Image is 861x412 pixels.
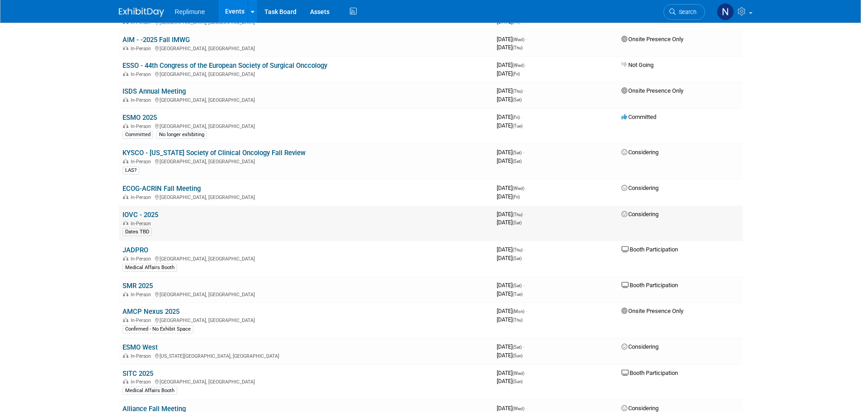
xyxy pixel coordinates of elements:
[131,46,154,52] span: In-Person
[676,9,696,15] span: Search
[122,352,489,359] div: [US_STATE][GEOGRAPHIC_DATA], [GEOGRAPHIC_DATA]
[513,371,524,376] span: (Wed)
[621,369,678,376] span: Booth Participation
[497,122,522,129] span: [DATE]
[122,308,179,316] a: AMCP Nexus 2025
[122,264,177,272] div: Medical Affairs Booth
[497,193,520,200] span: [DATE]
[621,405,659,412] span: Considering
[119,8,164,17] img: ExhibitDay
[123,379,128,384] img: In-Person Event
[513,292,522,297] span: (Tue)
[123,194,128,199] img: In-Person Event
[621,308,683,314] span: Onsite Presence Only
[497,62,527,68] span: [DATE]
[122,290,489,298] div: [GEOGRAPHIC_DATA], [GEOGRAPHIC_DATA]
[513,63,524,68] span: (Wed)
[513,115,520,120] span: (Fri)
[122,387,177,395] div: Medical Affairs Booth
[122,62,327,70] a: ESSO - 44th Congress of the European Society of Surgical Onccology
[621,36,683,43] span: Onsite Presence Only
[524,87,525,94] span: -
[663,4,705,20] a: Search
[131,292,154,298] span: In-Person
[123,317,128,322] img: In-Person Event
[131,97,154,103] span: In-Person
[513,37,524,42] span: (Wed)
[513,123,522,128] span: (Tue)
[122,96,489,103] div: [GEOGRAPHIC_DATA], [GEOGRAPHIC_DATA]
[513,186,524,191] span: (Wed)
[123,292,128,296] img: In-Person Event
[123,71,128,76] img: In-Person Event
[122,114,157,122] a: ESMO 2025
[513,194,520,199] span: (Fri)
[122,36,190,44] a: AIM - -2025 Fall IMWG
[497,308,527,314] span: [DATE]
[523,149,524,156] span: -
[497,282,524,289] span: [DATE]
[497,114,522,120] span: [DATE]
[497,246,525,253] span: [DATE]
[513,212,522,217] span: (Thu)
[497,405,527,412] span: [DATE]
[122,131,153,139] div: Committed
[122,246,148,254] a: JADPRO
[123,353,128,358] img: In-Person Event
[122,255,489,262] div: [GEOGRAPHIC_DATA], [GEOGRAPHIC_DATA]
[621,62,654,68] span: Not Going
[122,343,158,351] a: ESMO West
[122,157,489,165] div: [GEOGRAPHIC_DATA], [GEOGRAPHIC_DATA]
[122,228,152,236] div: Dates TBD
[513,220,522,225] span: (Sat)
[513,45,522,50] span: (Thu)
[526,62,527,68] span: -
[497,87,525,94] span: [DATE]
[621,211,659,218] span: Considering
[497,378,522,384] span: [DATE]
[131,221,154,227] span: In-Person
[122,369,153,378] a: SITC 2025
[497,157,522,164] span: [DATE]
[513,89,522,94] span: (Thu)
[621,185,659,191] span: Considering
[621,114,656,120] span: Committed
[122,87,186,95] a: ISDS Annual Meeting
[131,194,154,200] span: In-Person
[131,353,154,359] span: In-Person
[123,221,128,225] img: In-Person Event
[497,96,522,103] span: [DATE]
[523,343,524,350] span: -
[513,159,522,164] span: (Sat)
[123,46,128,50] img: In-Person Event
[497,352,522,359] span: [DATE]
[621,246,678,253] span: Booth Participation
[122,185,201,193] a: ECOG-ACRIN Fall Meeting
[122,122,489,129] div: [GEOGRAPHIC_DATA], [GEOGRAPHIC_DATA]
[497,219,522,226] span: [DATE]
[526,369,527,376] span: -
[497,369,527,376] span: [DATE]
[513,406,524,411] span: (Wed)
[521,114,522,120] span: -
[621,343,659,350] span: Considering
[131,379,154,385] span: In-Person
[122,316,489,323] div: [GEOGRAPHIC_DATA], [GEOGRAPHIC_DATA]
[497,44,522,51] span: [DATE]
[122,193,489,200] div: [GEOGRAPHIC_DATA], [GEOGRAPHIC_DATA]
[123,97,128,102] img: In-Person Event
[156,131,207,139] div: No longer exhibiting
[131,256,154,262] span: In-Person
[175,8,205,15] span: Replimune
[513,353,522,358] span: (Sun)
[621,149,659,156] span: Considering
[513,317,522,322] span: (Thu)
[497,70,520,77] span: [DATE]
[526,185,527,191] span: -
[122,166,139,175] div: LAS?
[122,44,489,52] div: [GEOGRAPHIC_DATA], [GEOGRAPHIC_DATA]
[513,345,522,350] span: (Sat)
[122,70,489,77] div: [GEOGRAPHIC_DATA], [GEOGRAPHIC_DATA]
[513,97,522,102] span: (Sat)
[131,123,154,129] span: In-Person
